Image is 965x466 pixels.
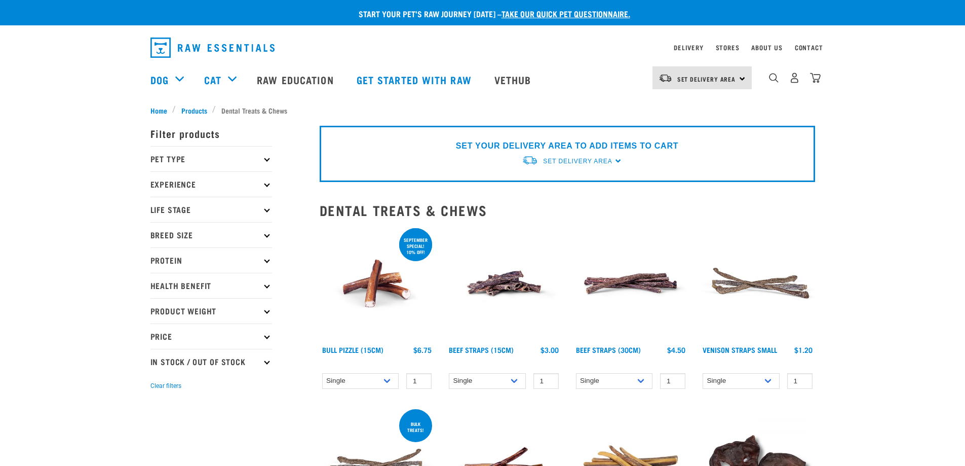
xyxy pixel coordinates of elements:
[150,38,275,58] img: Raw Essentials Logo
[484,59,544,100] a: Vethub
[787,373,813,389] input: 1
[751,46,782,49] a: About Us
[204,72,221,87] a: Cat
[150,247,272,273] p: Protein
[446,226,561,341] img: Raw Essentials Beef Straps 15cm 6 Pack
[810,73,821,83] img: home-icon@2x.png
[150,72,169,87] a: Dog
[181,105,207,116] span: Products
[543,158,612,165] span: Set Delivery Area
[501,11,630,16] a: take our quick pet questionnaire.
[716,46,740,49] a: Stores
[533,373,559,389] input: 1
[150,324,272,349] p: Price
[795,46,823,49] a: Contact
[150,349,272,374] p: In Stock / Out Of Stock
[576,348,641,351] a: Beef Straps (30cm)
[573,226,688,341] img: Raw Essentials Beef Straps 6 Pack
[150,171,272,197] p: Experience
[769,73,779,83] img: home-icon-1@2x.png
[660,373,685,389] input: 1
[406,373,432,389] input: 1
[399,232,432,260] div: September special! 10% off!
[413,346,432,354] div: $6.75
[322,348,383,351] a: Bull Pizzle (15cm)
[320,226,435,341] img: Bull Pizzle
[150,121,272,146] p: Filter products
[150,197,272,222] p: Life Stage
[449,348,514,351] a: Beef Straps (15cm)
[150,298,272,324] p: Product Weight
[320,202,815,218] h2: Dental Treats & Chews
[700,226,815,341] img: Venison Straps
[150,273,272,298] p: Health Benefit
[703,348,777,351] a: Venison Straps Small
[677,77,736,81] span: Set Delivery Area
[176,105,212,116] a: Products
[150,105,173,116] a: Home
[399,416,432,438] div: BULK TREATS!
[794,346,813,354] div: $1.20
[522,155,538,166] img: van-moving.png
[659,74,672,83] img: van-moving.png
[150,105,815,116] nav: breadcrumbs
[150,222,272,247] p: Breed Size
[674,46,703,49] a: Delivery
[346,59,484,100] a: Get started with Raw
[456,140,678,152] p: SET YOUR DELIVERY AREA TO ADD ITEMS TO CART
[789,73,800,83] img: user.png
[150,105,167,116] span: Home
[667,346,685,354] div: $4.50
[247,59,346,100] a: Raw Education
[150,146,272,171] p: Pet Type
[541,346,559,354] div: $3.00
[142,33,823,62] nav: dropdown navigation
[150,381,181,390] button: Clear filters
